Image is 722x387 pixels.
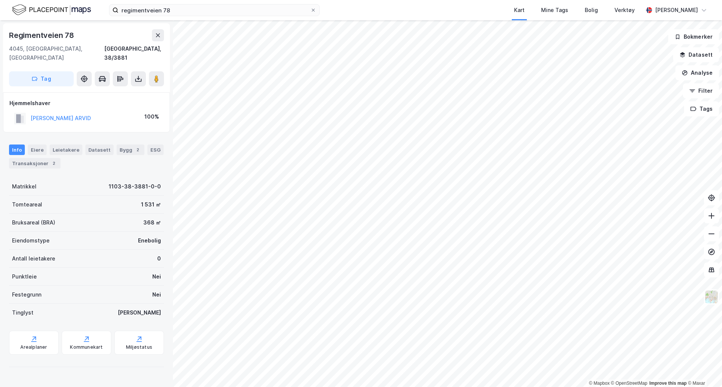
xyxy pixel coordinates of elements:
div: Antall leietakere [12,254,55,263]
div: 100% [144,112,159,121]
div: ESG [147,145,164,155]
button: Filter [683,83,719,98]
div: Transaksjoner [9,158,61,169]
button: Analyse [675,65,719,80]
div: Festegrunn [12,290,41,299]
div: [GEOGRAPHIC_DATA], 38/3881 [104,44,164,62]
div: Bygg [117,145,144,155]
div: Leietakere [50,145,82,155]
div: Tinglyst [12,308,33,317]
div: Nei [152,290,161,299]
div: Bruksareal (BRA) [12,218,55,227]
a: Improve this map [649,381,687,386]
div: Regimentveien 78 [9,29,76,41]
div: 1103-38-3881-0-0 [109,182,161,191]
a: OpenStreetMap [611,381,648,386]
div: 0 [157,254,161,263]
div: 2 [50,160,58,167]
button: Bokmerker [668,29,719,44]
img: Z [704,290,719,304]
button: Tag [9,71,74,86]
div: Info [9,145,25,155]
div: Punktleie [12,272,37,281]
a: Mapbox [589,381,610,386]
img: logo.f888ab2527a4732fd821a326f86c7f29.svg [12,3,91,17]
div: Bolig [585,6,598,15]
div: 4045, [GEOGRAPHIC_DATA], [GEOGRAPHIC_DATA] [9,44,104,62]
div: Arealplaner [20,344,47,350]
div: Eiere [28,145,47,155]
div: Verktøy [614,6,635,15]
div: Miljøstatus [126,344,152,350]
div: Mine Tags [541,6,568,15]
div: 2 [134,146,141,154]
div: [PERSON_NAME] [118,308,161,317]
div: [PERSON_NAME] [655,6,698,15]
div: 1 531 ㎡ [141,200,161,209]
div: Enebolig [138,236,161,245]
div: Kontrollprogram for chat [684,351,722,387]
div: Kommunekart [70,344,103,350]
input: Søk på adresse, matrikkel, gårdeiere, leietakere eller personer [118,5,310,16]
div: Tomteareal [12,200,42,209]
div: Nei [152,272,161,281]
div: Hjemmelshaver [9,99,164,108]
div: Datasett [85,145,114,155]
button: Datasett [673,47,719,62]
div: Matrikkel [12,182,36,191]
div: Kart [514,6,525,15]
div: 368 ㎡ [143,218,161,227]
iframe: Chat Widget [684,351,722,387]
div: Eiendomstype [12,236,50,245]
button: Tags [684,101,719,116]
